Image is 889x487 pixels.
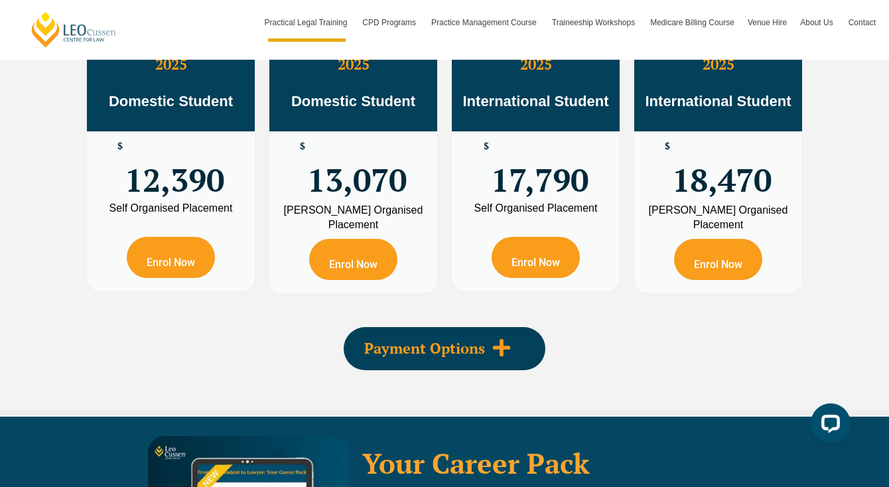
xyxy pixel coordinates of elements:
span: Domestic Student [291,93,415,109]
span: Payment Options [364,341,485,356]
a: Medicare Billing Course [644,3,741,42]
a: Practical Legal Training [258,3,356,42]
a: [PERSON_NAME] Centre for Law [30,11,118,48]
span: $ [300,141,305,151]
a: Practice Management Course [425,3,545,42]
div: [PERSON_NAME] Organised Placement [279,203,427,232]
a: CPD Programs [356,3,425,42]
h3: 2025 [87,56,255,73]
iframe: LiveChat chat widget [800,398,856,454]
span: International Student [646,93,791,109]
a: Enrol Now [309,239,397,280]
div: [PERSON_NAME] Organised Placement [644,203,792,232]
h3: 2025 [634,56,802,73]
span: 13,070 [307,141,407,193]
a: Enrol Now [127,237,215,278]
a: Your Career Pack [362,445,589,482]
div: Self Organised Placement [97,203,245,214]
span: $ [117,141,123,151]
div: Self Organised Placement [462,203,610,214]
a: Contact [842,3,882,42]
span: International Student [463,93,609,109]
a: About Us [793,3,841,42]
a: Venue Hire [741,3,793,42]
span: 17,790 [491,141,588,193]
a: Traineeship Workshops [545,3,644,42]
h3: 2025 [452,56,620,73]
span: Domestic Student [109,93,233,109]
a: Enrol Now [674,239,762,280]
span: 12,390 [125,141,224,193]
h3: 2025 [269,56,437,73]
a: Enrol Now [492,237,580,278]
span: 18,470 [672,141,772,193]
span: $ [665,141,670,151]
span: $ [484,141,489,151]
